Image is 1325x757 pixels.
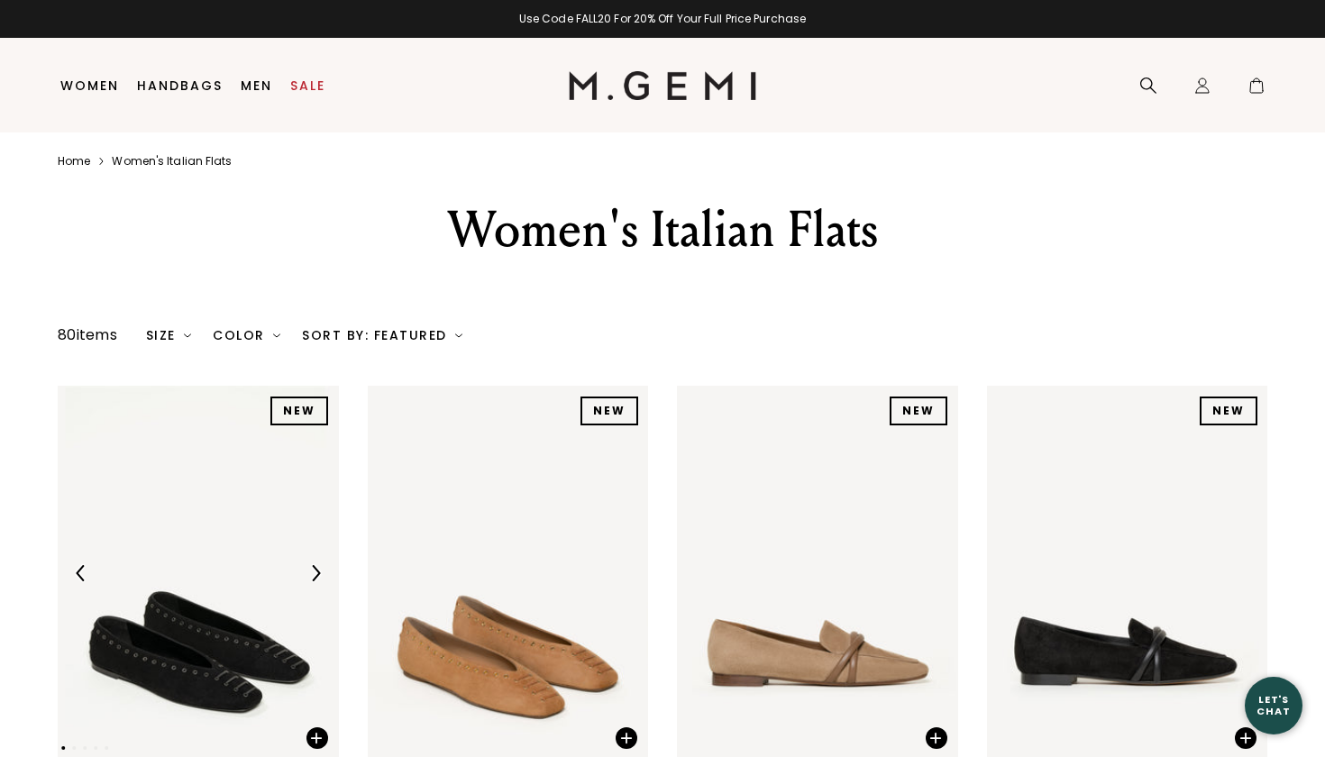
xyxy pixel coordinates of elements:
[580,397,638,425] div: NEW
[569,71,757,100] img: M.Gemi
[307,565,324,581] img: Next Arrow
[302,328,462,342] div: Sort By: Featured
[213,328,280,342] div: Color
[290,78,325,93] a: Sale
[184,332,191,339] img: chevron-down.svg
[112,154,232,169] a: Women's italian flats
[890,397,947,425] div: NEW
[58,154,90,169] a: Home
[58,324,117,346] div: 80 items
[241,78,272,93] a: Men
[1200,397,1257,425] div: NEW
[73,565,89,581] img: Previous Arrow
[1245,694,1302,716] div: Let's Chat
[455,332,462,339] img: chevron-down.svg
[137,78,223,93] a: Handbags
[270,397,328,425] div: NEW
[273,332,280,339] img: chevron-down.svg
[350,197,975,262] div: Women's Italian Flats
[146,328,192,342] div: Size
[60,78,119,93] a: Women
